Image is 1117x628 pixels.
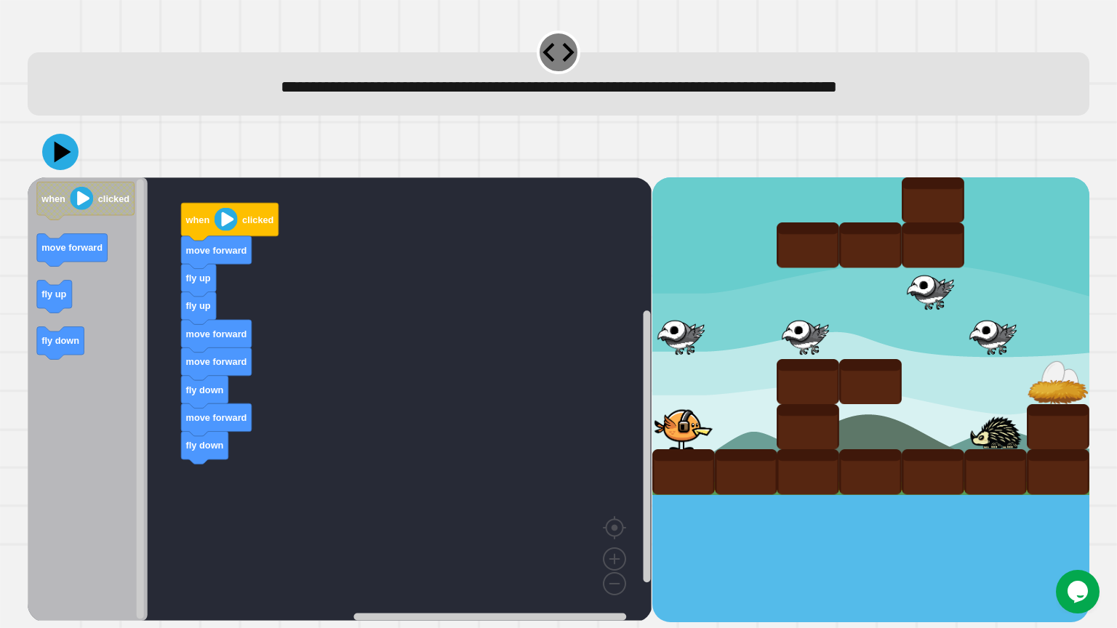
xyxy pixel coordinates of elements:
[186,329,247,339] text: move forward
[186,440,224,451] text: fly down
[242,214,273,225] text: clicked
[185,214,210,225] text: when
[1056,570,1102,613] iframe: chat widget
[186,356,247,367] text: move forward
[42,335,80,346] text: fly down
[42,289,67,299] text: fly up
[186,300,211,311] text: fly up
[186,273,211,283] text: fly up
[186,384,224,395] text: fly down
[186,412,247,423] text: move forward
[28,177,652,622] div: Blockly Workspace
[42,242,103,253] text: move forward
[98,193,129,204] text: clicked
[41,193,66,204] text: when
[186,244,247,255] text: move forward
